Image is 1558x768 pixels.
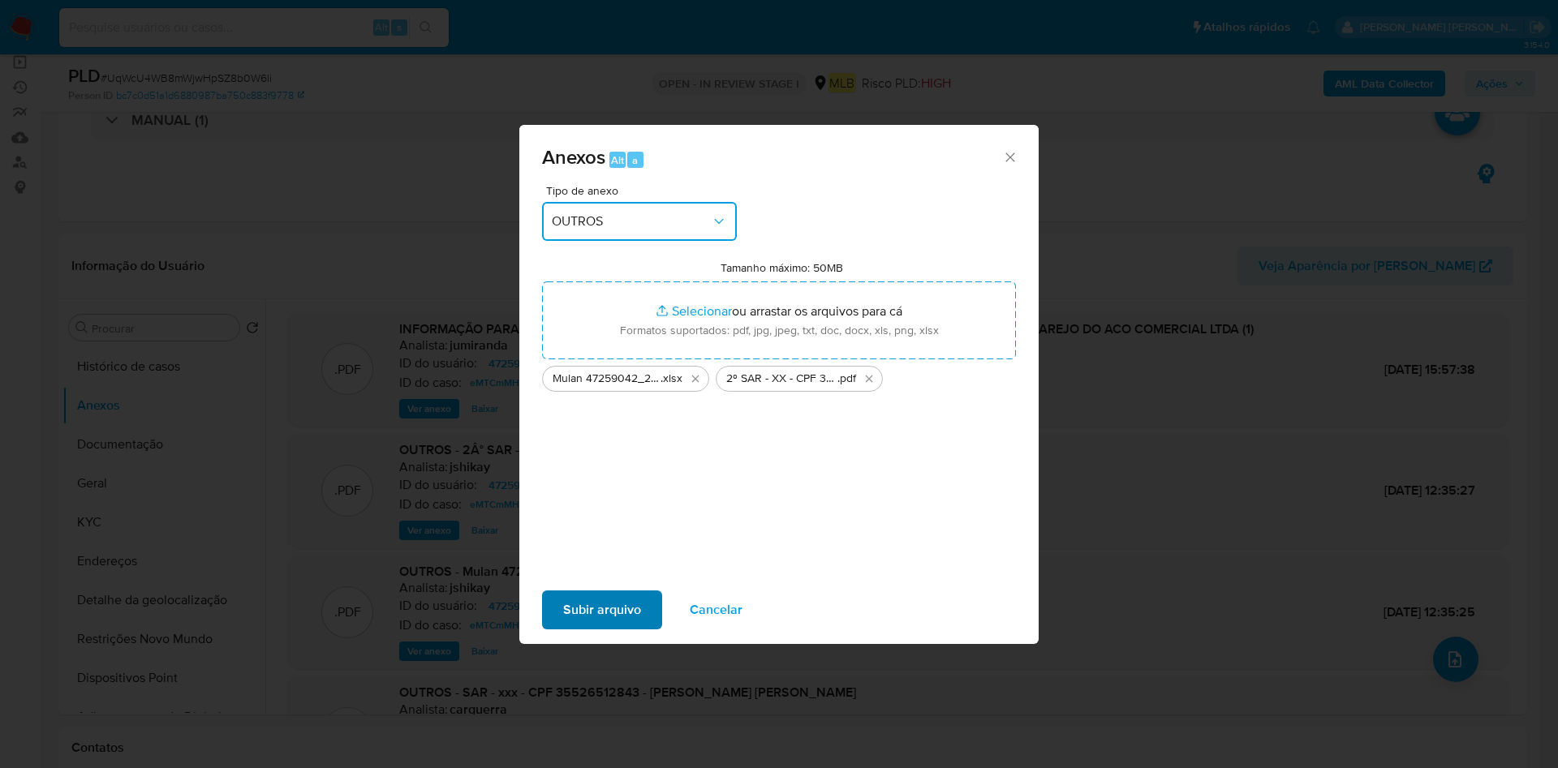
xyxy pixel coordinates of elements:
span: Alt [611,152,624,168]
button: Excluir 2º SAR - XX - CPF 35526512843 - CESAR HENRIQUE QUEIROZ DA SILVA.pdf [859,369,879,388]
span: Subir arquivo [563,592,641,628]
button: OUTROS [542,202,737,241]
span: Mulan 47259042_2025_08_15_10_42_11 [553,371,661,387]
span: .xlsx [661,371,682,387]
button: Fechar [1002,149,1017,164]
span: OUTROS [552,213,711,230]
span: .pdf [837,371,856,387]
span: Cancelar [690,592,742,628]
ul: Arquivos selecionados [542,359,1016,392]
span: Anexos [542,143,605,171]
button: Excluir Mulan 47259042_2025_08_15_10_42_11.xlsx [686,369,705,388]
label: Tamanho máximo: 50MB [721,260,843,275]
button: Subir arquivo [542,590,662,629]
span: 2º SAR - XX - CPF 35526512843 - [PERSON_NAME] [PERSON_NAME] [726,371,837,387]
span: Tipo de anexo [546,185,741,196]
button: Cancelar [669,590,764,629]
span: a [632,152,638,168]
